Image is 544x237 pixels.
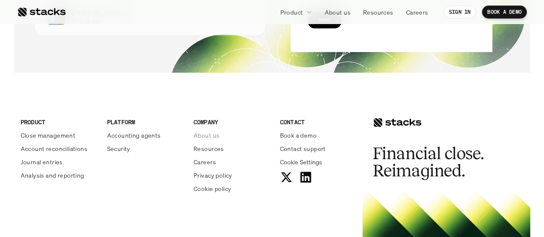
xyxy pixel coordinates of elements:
p: COMPANY [194,117,270,126]
p: Resources [194,144,224,153]
p: About us [194,131,219,140]
a: Account reconciliations [21,144,97,153]
p: Accounting agents [107,131,161,140]
a: Privacy policy [194,171,270,180]
a: About us [194,131,270,140]
p: Careers [194,157,216,166]
a: SIGN IN [444,6,476,18]
a: Close management [21,131,97,140]
a: Analysis and reporting [21,171,97,180]
p: PRODUCT [21,117,97,126]
a: BOOK A DEMO [482,6,527,18]
p: Close management [21,131,76,140]
a: Cookie policy [194,184,270,193]
span: Cookie Settings [280,157,322,166]
p: SIGN IN [449,9,471,15]
p: Book a demo [280,131,317,140]
p: Privacy policy [194,171,232,180]
a: Journal entries [21,157,97,166]
h2: Financial close. Reimagined. [373,145,502,179]
button: Cookie Trigger [280,157,322,166]
a: Security [107,144,183,153]
p: Careers [406,8,428,17]
a: Careers [194,157,270,166]
p: Analysis and reporting [21,171,84,180]
p: CONTACT [280,117,356,126]
p: About us [325,8,350,17]
a: Privacy Policy [101,199,139,205]
a: Resources [358,4,399,20]
p: PLATFORM [107,117,183,126]
p: BOOK A DEMO [487,9,522,15]
p: Product [280,8,303,17]
p: Contact support [280,144,326,153]
p: Account reconciliations [21,144,88,153]
a: Careers [401,4,433,20]
p: Cookie policy [194,184,231,193]
a: Accounting agents [107,131,183,140]
p: Security [107,144,130,153]
p: Resources [363,8,393,17]
a: Book a demo [280,131,356,140]
a: Resources [194,144,270,153]
a: About us [320,4,356,20]
a: Contact support [280,144,356,153]
p: Journal entries [21,157,63,166]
